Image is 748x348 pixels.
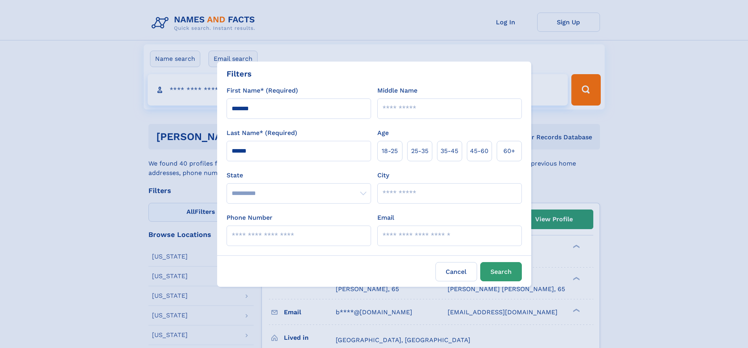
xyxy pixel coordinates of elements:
[435,262,477,281] label: Cancel
[227,68,252,80] div: Filters
[480,262,522,281] button: Search
[470,146,488,156] span: 45‑60
[227,171,371,180] label: State
[377,213,394,222] label: Email
[227,86,298,95] label: First Name* (Required)
[503,146,515,156] span: 60+
[411,146,428,156] span: 25‑35
[227,213,272,222] label: Phone Number
[377,128,389,138] label: Age
[382,146,398,156] span: 18‑25
[377,86,417,95] label: Middle Name
[227,128,297,138] label: Last Name* (Required)
[441,146,458,156] span: 35‑45
[377,171,389,180] label: City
